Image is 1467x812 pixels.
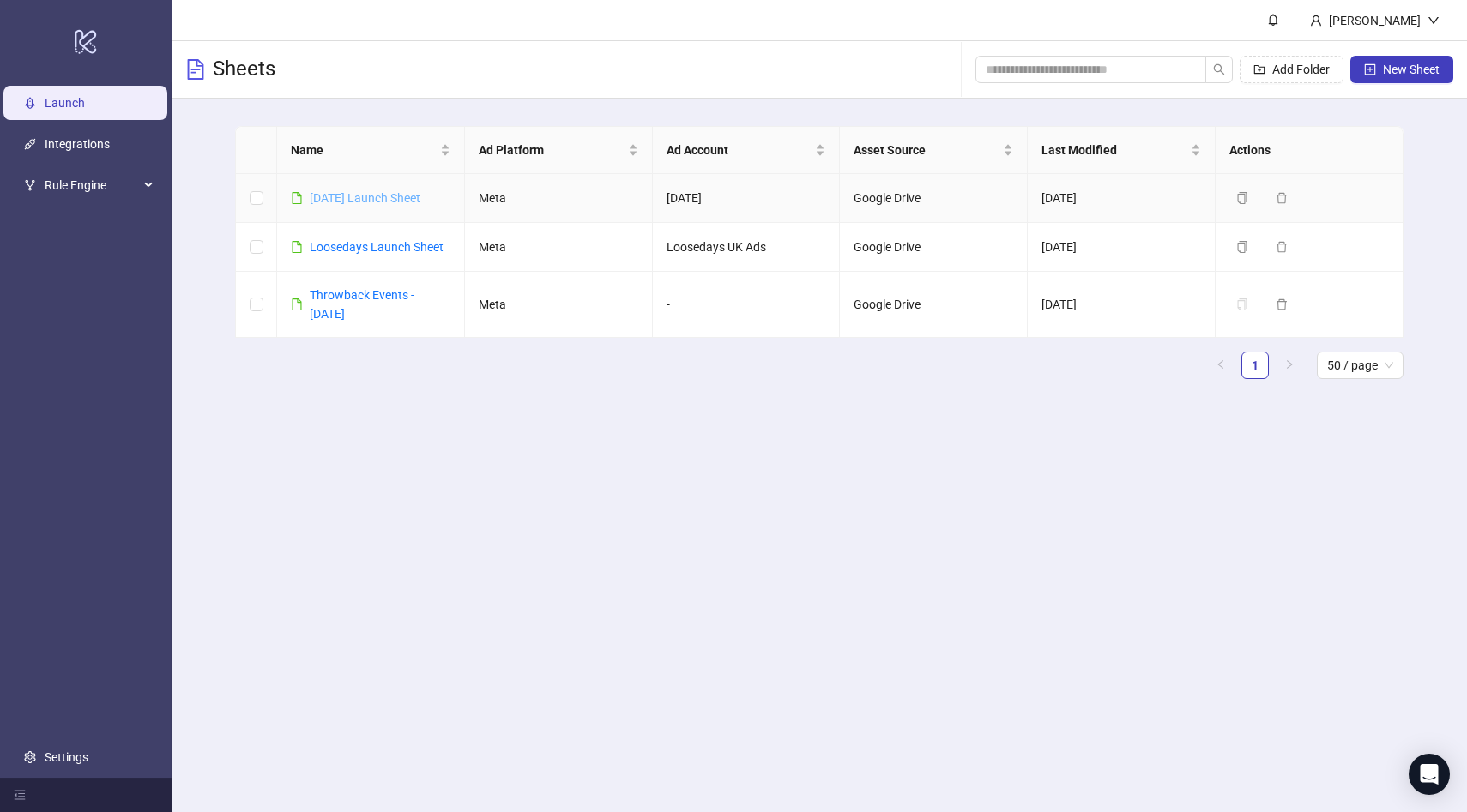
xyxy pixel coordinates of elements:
[14,789,26,801] span: menu-fold
[667,141,812,159] span: Ad Account
[479,141,625,159] span: Ad Platform
[1236,241,1248,253] span: copy
[185,59,206,80] span: file-text
[1350,56,1453,83] button: New Sheet
[310,288,414,321] a: Throwback Events - [DATE]
[291,192,303,204] span: file
[1276,192,1288,204] span: delete
[1028,272,1216,338] td: [DATE]
[840,174,1028,223] td: Google Drive
[291,298,303,310] span: file
[213,56,275,83] h3: Sheets
[1267,14,1279,26] span: bell
[1229,294,1262,315] button: The sheet needs to be migrated before it can be duplicated. Please open the sheet to migrate it.
[1428,15,1440,27] span: down
[840,223,1028,272] td: Google Drive
[24,179,36,191] span: fork
[291,241,303,253] span: file
[1327,352,1393,378] span: 50 / page
[1276,352,1303,379] button: right
[465,272,653,338] td: Meta
[1240,56,1343,83] button: Add Folder
[45,750,88,764] a: Settings
[840,272,1028,338] td: Google Drive
[1241,352,1269,379] li: 1
[1213,63,1225,75] span: search
[465,127,653,174] th: Ad Platform
[45,168,139,202] span: Rule Engine
[1242,352,1268,378] a: 1
[291,141,437,159] span: Name
[1364,63,1376,75] span: plus-square
[1322,11,1428,30] div: [PERSON_NAME]
[1310,15,1322,27] span: user
[1236,192,1248,204] span: copy
[1216,359,1226,370] span: left
[45,137,110,151] a: Integrations
[1028,174,1216,223] td: [DATE]
[854,141,999,159] span: Asset Source
[1284,359,1295,370] span: right
[465,174,653,223] td: Meta
[1028,223,1216,272] td: [DATE]
[653,223,841,272] td: Loosedays UK Ads
[1409,754,1450,795] div: Open Intercom Messenger
[277,127,465,174] th: Name
[1383,63,1440,76] span: New Sheet
[310,191,420,205] a: [DATE] Launch Sheet
[840,127,1028,174] th: Asset Source
[310,240,444,254] a: Loosedays Launch Sheet
[465,223,653,272] td: Meta
[1028,127,1216,174] th: Last Modified
[1276,352,1303,379] li: Next Page
[1276,241,1288,253] span: delete
[1272,63,1330,76] span: Add Folder
[1207,352,1235,379] li: Previous Page
[653,127,841,174] th: Ad Account
[653,174,841,223] td: [DATE]
[1041,141,1187,159] span: Last Modified
[1216,127,1404,174] th: Actions
[1207,352,1235,379] button: left
[653,272,841,338] td: -
[1317,352,1404,379] div: Page Size
[1253,63,1265,75] span: folder-add
[45,96,85,110] a: Launch
[1276,298,1288,310] span: delete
